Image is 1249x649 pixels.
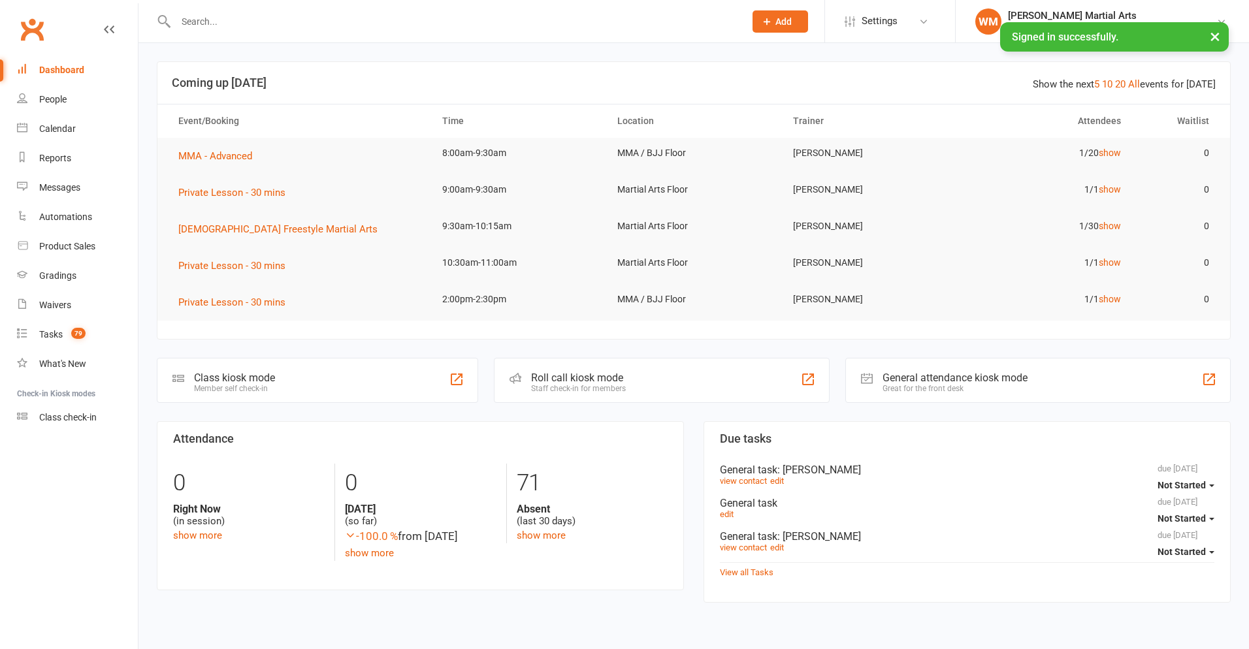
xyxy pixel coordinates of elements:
div: 0 [173,464,325,503]
h3: Due tasks [720,432,1214,445]
span: Not Started [1158,546,1206,557]
div: Class check-in [39,412,97,422]
th: Attendees [957,104,1133,138]
div: Roll call kiosk mode [531,372,626,384]
div: Automations [39,212,92,222]
a: show [1099,294,1121,304]
td: [PERSON_NAME] [781,138,957,168]
span: Not Started [1158,480,1206,490]
div: [PERSON_NAME] Martial Arts [1008,10,1216,22]
div: Staff check-in for members [531,384,626,393]
td: 0 [1133,284,1220,315]
td: MMA / BJJ Floor [606,138,781,168]
a: Reports [17,144,138,173]
td: Martial Arts Floor [606,211,781,242]
td: 0 [1133,138,1220,168]
span: Not Started [1158,513,1206,524]
a: Automations [17,202,138,232]
a: View all Tasks [720,567,773,577]
button: × [1203,22,1227,50]
button: Not Started [1158,507,1214,530]
span: : [PERSON_NAME] [777,530,861,543]
a: show [1099,184,1121,195]
a: show more [345,547,394,559]
div: General task [720,464,1214,476]
h3: Coming up [DATE] [172,76,1216,89]
div: Great for the front desk [883,384,1028,393]
td: 8:00am-9:30am [430,138,606,168]
strong: Absent [517,503,668,515]
strong: Right Now [173,503,325,515]
div: WM [975,8,1001,35]
div: Tasks [39,329,63,340]
th: Waitlist [1133,104,1220,138]
span: Add [775,16,792,27]
td: 1/1 [957,247,1133,278]
a: All [1128,78,1140,90]
td: Martial Arts Floor [606,174,781,205]
th: Trainer [781,104,957,138]
div: General attendance kiosk mode [883,372,1028,384]
a: Waivers [17,291,138,320]
button: Private Lesson - 30 mins [178,294,295,310]
span: 79 [71,328,86,339]
a: show more [517,530,566,541]
td: 0 [1133,174,1220,205]
div: What's New [39,358,86,369]
div: Dashboard [39,65,84,75]
div: [PERSON_NAME] Martial Arts and Fitness Academy [1008,22,1216,33]
div: Reports [39,153,71,163]
td: [PERSON_NAME] [781,247,957,278]
div: Calendar [39,123,76,134]
h3: Attendance [173,432,668,445]
td: [PERSON_NAME] [781,174,957,205]
div: People [39,94,67,104]
td: 1/20 [957,138,1133,168]
a: Gradings [17,261,138,291]
span: Private Lesson - 30 mins [178,296,285,308]
td: 9:00am-9:30am [430,174,606,205]
th: Location [606,104,781,138]
a: show [1099,221,1121,231]
div: (so far) [345,503,496,528]
div: 0 [345,464,496,503]
button: Add [753,10,808,33]
div: Member self check-in [194,384,275,393]
td: [PERSON_NAME] [781,284,957,315]
a: show [1099,257,1121,268]
div: 71 [517,464,668,503]
a: edit [770,476,784,486]
td: [PERSON_NAME] [781,211,957,242]
div: Gradings [39,270,76,281]
span: : [PERSON_NAME] [777,464,861,476]
div: (last 30 days) [517,503,668,528]
a: People [17,85,138,114]
a: 20 [1115,78,1126,90]
button: Not Started [1158,540,1214,563]
div: General task [720,530,1214,543]
th: Event/Booking [167,104,430,138]
div: Show the next events for [DATE] [1033,76,1216,92]
a: Dashboard [17,55,138,85]
a: view contact [720,476,767,486]
a: 10 [1102,78,1112,90]
div: Product Sales [39,241,95,251]
a: edit [770,543,784,552]
button: Private Lesson - 30 mins [178,185,295,200]
td: MMA / BJJ Floor [606,284,781,315]
span: -100.0 % [345,530,398,543]
input: Search... [172,12,736,31]
button: MMA - Advanced [178,148,261,164]
td: 0 [1133,247,1220,278]
a: Product Sales [17,232,138,261]
a: Tasks 79 [17,320,138,349]
div: Class kiosk mode [194,372,275,384]
td: 1/30 [957,211,1133,242]
a: edit [720,509,734,519]
strong: [DATE] [345,503,496,515]
td: 10:30am-11:00am [430,247,606,278]
td: 9:30am-10:15am [430,211,606,242]
td: 2:00pm-2:30pm [430,284,606,315]
div: Waivers [39,300,71,310]
a: Class kiosk mode [17,403,138,432]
